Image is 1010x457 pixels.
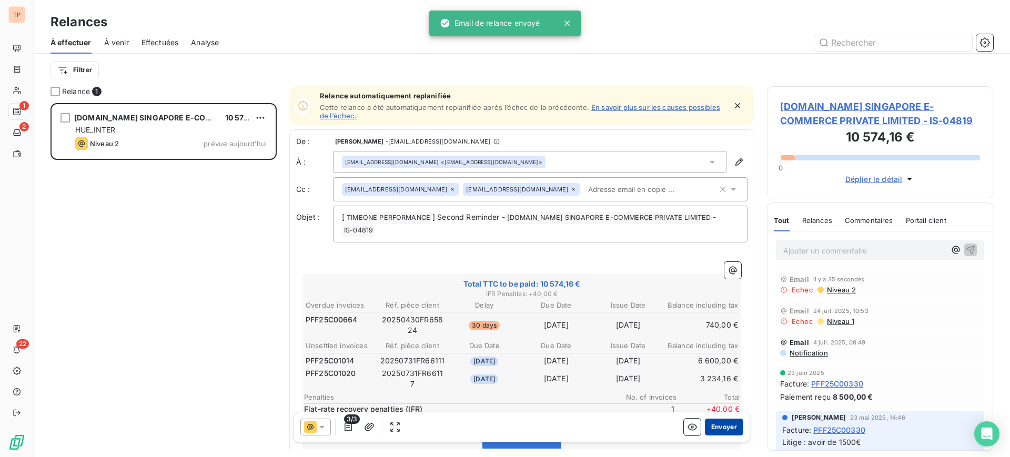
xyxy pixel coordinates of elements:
label: Cc : [296,184,333,195]
td: [DATE] [593,314,664,336]
span: Relance automatiquement replanifiée [320,92,726,100]
span: Echec [792,286,813,294]
span: Objet : [296,212,320,221]
span: 4 juil. 2025, 08:49 [813,339,866,346]
span: 22 [16,339,29,349]
span: Déplier le détail [845,174,903,185]
span: Email [790,338,809,347]
span: PFF25C00664 [306,314,358,325]
span: [EMAIL_ADDRESS][DOMAIN_NAME] [345,186,447,192]
th: Réf. pièce client [377,340,448,351]
span: Penalties [304,393,613,401]
span: 23 mai 2025, 14:46 [850,414,905,421]
span: Niveau 2 [90,139,119,148]
button: Filtrer [50,62,99,78]
span: [DATE] [470,357,498,366]
span: 30 days [469,321,500,330]
td: 6 600,00 € [664,355,739,367]
span: [DOMAIN_NAME] SINGAPORE E-COMMERCE PRIVATE LIMITED - IS-04819 [780,99,980,128]
th: Due Date [521,340,592,351]
th: Réf. pièce client [377,300,448,311]
span: 1 [611,404,674,425]
span: [ [342,212,345,221]
td: 740,00 € [664,314,739,336]
span: Email [790,307,809,315]
span: Echec [792,317,813,326]
td: [DATE] [521,314,592,336]
span: 8 500,00 € [833,391,873,402]
td: 20250731FR66111 [377,355,448,367]
span: Facture : [780,378,809,389]
span: PFF25C00330 [811,378,863,389]
span: Total TTC to be paid: 10 574,16 € [304,279,740,289]
div: grid [50,103,277,457]
span: IFR Penalties : + 40,00 € [304,289,740,299]
div: Open Intercom Messenger [974,421,999,446]
span: De : [296,136,333,147]
span: Commentaires [845,216,893,225]
span: Cette relance a été automatiquement replanifiée après l’échec de la précédente. [320,103,589,111]
th: Balance including tax [664,300,739,311]
span: Analyse [191,37,219,48]
span: 2 [19,122,29,131]
td: [DATE] [593,355,664,367]
span: HUE_INTER [75,125,115,134]
td: 20250430FR65824 [377,314,448,336]
span: Email [790,275,809,283]
th: Unsettled invoices [305,340,376,351]
span: No. of Invoices [613,393,676,401]
span: IS-04819 [342,225,375,237]
div: TP [8,6,25,23]
th: Delay [449,300,520,311]
th: Issue Date [593,300,664,311]
span: Tout [774,216,790,225]
span: [EMAIL_ADDRESS][DOMAIN_NAME] [345,158,439,166]
span: + 40,00 € [676,404,740,425]
span: Total [676,393,740,401]
span: Facture : [782,424,811,435]
span: À effectuer [50,37,92,48]
span: 0 [779,164,783,172]
span: [DATE] [470,374,498,384]
th: Due Date [521,300,592,311]
span: Relances [802,216,832,225]
td: 3 234,16 € [664,368,739,390]
span: TIMEONE PERFORMANCE [345,212,432,224]
span: [PERSON_NAME] [792,413,846,422]
label: À : [296,157,333,167]
span: Litige : avoir de 1500€ [782,438,861,446]
h3: Relances [50,13,107,32]
input: Rechercher [814,34,972,51]
span: [DOMAIN_NAME] SINGAPORE E-COMMERCE PRIVATE LIMITED [74,113,304,122]
button: Envoyer [705,419,743,435]
span: il y a 35 secondes [813,276,865,282]
span: ] Second Reminder - [432,212,505,221]
th: Overdue invoices [305,300,376,311]
td: PFF25C01020 [305,368,376,379]
a: 2 [8,124,25,141]
span: Paiement reçu [780,391,831,402]
td: [DATE] [521,355,592,367]
span: View the invoices [491,447,553,456]
span: À venir [104,37,129,48]
span: Relance [62,86,90,97]
span: 1 [92,87,102,96]
th: Due Date [449,340,520,351]
span: Notification [789,349,828,357]
span: PFF25C00330 [813,424,865,435]
span: 10 574,16 € [225,113,266,122]
td: PFF25C01014 [305,355,376,367]
td: 20250731FR66117 [377,368,448,390]
a: 1 [8,103,25,120]
span: 3/3 [344,414,360,424]
input: Adresse email en copie ... [584,181,705,197]
button: Déplier le détail [842,173,918,185]
span: prévue aujourd’hui [204,139,267,148]
th: Issue Date [593,340,664,351]
span: [EMAIL_ADDRESS][DOMAIN_NAME] [466,186,568,192]
h3: 10 574,16 € [780,128,980,149]
span: Niveau 1 [826,317,854,326]
span: 24 juil. 2025, 10:53 [813,308,868,314]
span: Portail client [906,216,946,225]
td: [DATE] [521,368,592,390]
